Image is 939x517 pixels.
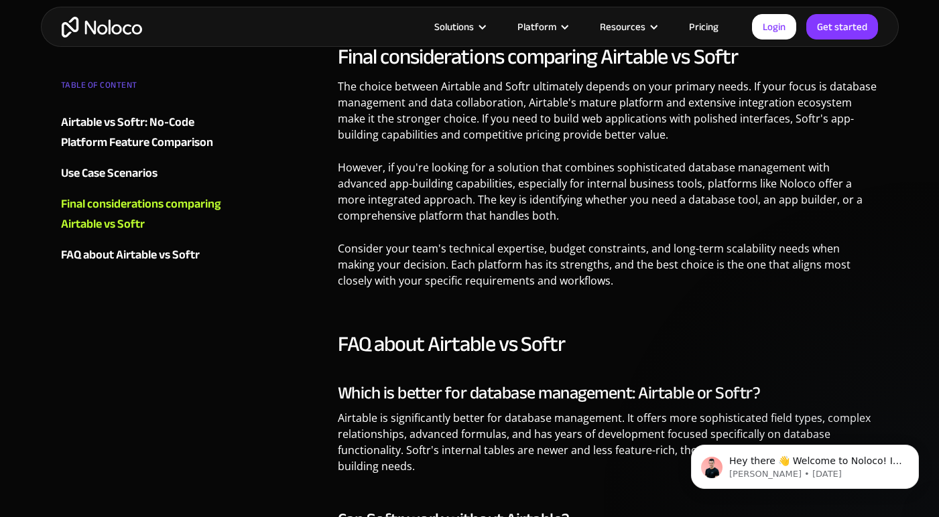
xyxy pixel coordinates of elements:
h3: Which is better for database management: Airtable or Softr? [338,383,879,403]
div: Platform [501,18,583,35]
div: Solutions [418,18,501,35]
p: Airtable is significantly better for database management. It offers more sophisticated field type... [338,410,879,484]
h2: FAQ about Airtable vs Softr [338,331,879,358]
div: Platform [517,18,556,35]
a: Pricing [672,18,735,35]
a: FAQ about Airtable vs Softr [61,245,223,265]
a: Get started [806,14,878,40]
div: TABLE OF CONTENT [61,75,223,102]
a: Use Case Scenarios [61,163,223,183]
p: However, if you're looking for a solution that combines sophisticated database management with ad... [338,159,879,234]
a: Airtable vs Softr: No-Code Platform Feature Comparison [61,113,223,153]
a: Login [752,14,796,40]
p: The choice between Airtable and Softr ultimately depends on your primary needs. If your focus is ... [338,78,879,153]
div: FAQ about Airtable vs Softr [61,245,200,265]
a: Final considerations comparing Airtable vs Softr [61,194,223,234]
div: Use Case Scenarios [61,163,158,183]
div: Resources [583,18,672,35]
div: Solutions [434,18,474,35]
p: Consider your team's technical expertise, budget constraints, and long-term scalability needs whe... [338,240,879,299]
div: Resources [600,18,645,35]
a: home [62,17,142,38]
iframe: Intercom notifications message [671,417,939,510]
h2: Final considerations comparing Airtable vs Softr [338,44,879,70]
